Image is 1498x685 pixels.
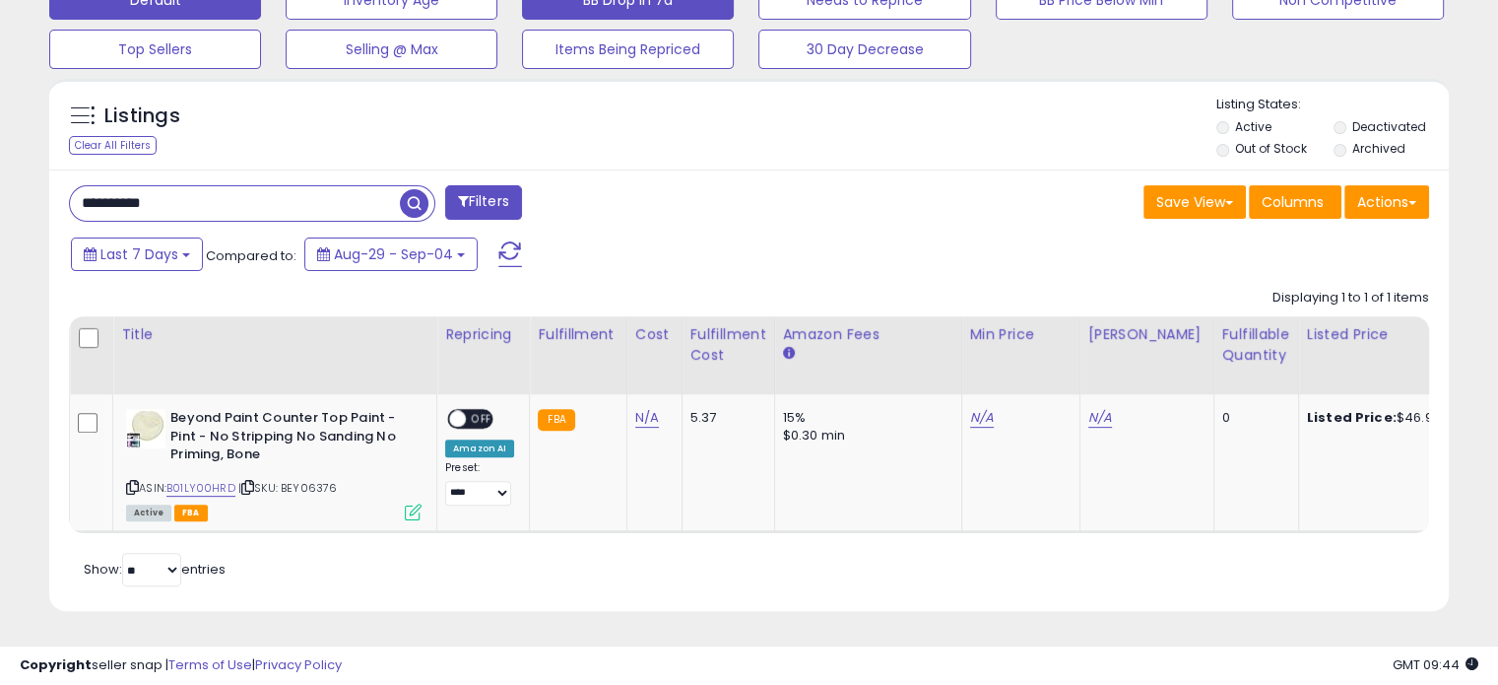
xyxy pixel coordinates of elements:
[1143,185,1246,219] button: Save View
[170,409,410,469] b: Beyond Paint Counter Top Paint - Pint - No Stripping No Sanding No Priming, Bone
[1272,289,1429,308] div: Displaying 1 to 1 of 1 items
[304,238,478,271] button: Aug-29 - Sep-04
[970,408,994,428] a: N/A
[255,655,342,674] a: Privacy Policy
[1222,409,1283,427] div: 0
[20,655,92,674] strong: Copyright
[126,409,422,518] div: ASIN:
[69,136,157,155] div: Clear All Filters
[121,324,428,345] div: Title
[1307,408,1397,427] b: Listed Price:
[84,560,226,579] span: Show: entries
[466,411,497,428] span: OFF
[71,238,203,271] button: Last 7 Days
[445,461,514,506] div: Preset:
[538,324,618,345] div: Fulfillment
[635,324,674,345] div: Cost
[1222,324,1290,366] div: Fulfillable Quantity
[166,480,235,497] a: B01LY00HRD
[1088,408,1112,428] a: N/A
[20,656,342,675] div: seller snap | |
[1235,140,1307,157] label: Out of Stock
[1235,118,1271,135] label: Active
[783,427,946,445] div: $0.30 min
[522,30,734,69] button: Items Being Repriced
[174,505,208,521] span: FBA
[1216,96,1449,114] p: Listing States:
[783,345,795,363] small: Amazon Fees.
[126,409,165,448] img: 41vkDZadAVL._SL40_.jpg
[635,408,659,428] a: N/A
[1262,192,1324,212] span: Columns
[206,246,296,265] span: Compared to:
[1249,185,1341,219] button: Columns
[690,324,766,366] div: Fulfillment Cost
[238,480,338,496] span: | SKU: BEY06376
[445,324,521,345] div: Repricing
[445,440,514,457] div: Amazon AI
[168,655,252,674] a: Terms of Use
[126,505,171,521] span: All listings currently available for purchase on Amazon
[1307,324,1477,345] div: Listed Price
[1344,185,1429,219] button: Actions
[1351,118,1425,135] label: Deactivated
[538,409,574,431] small: FBA
[1307,409,1470,427] div: $46.99
[783,324,953,345] div: Amazon Fees
[49,30,261,69] button: Top Sellers
[783,409,946,427] div: 15%
[286,30,497,69] button: Selling @ Max
[100,244,178,264] span: Last 7 Days
[445,185,522,220] button: Filters
[690,409,759,427] div: 5.37
[1088,324,1205,345] div: [PERSON_NAME]
[970,324,1072,345] div: Min Price
[1351,140,1404,157] label: Archived
[758,30,970,69] button: 30 Day Decrease
[334,244,453,264] span: Aug-29 - Sep-04
[104,103,180,130] h5: Listings
[1393,655,1478,674] span: 2025-09-12 09:44 GMT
